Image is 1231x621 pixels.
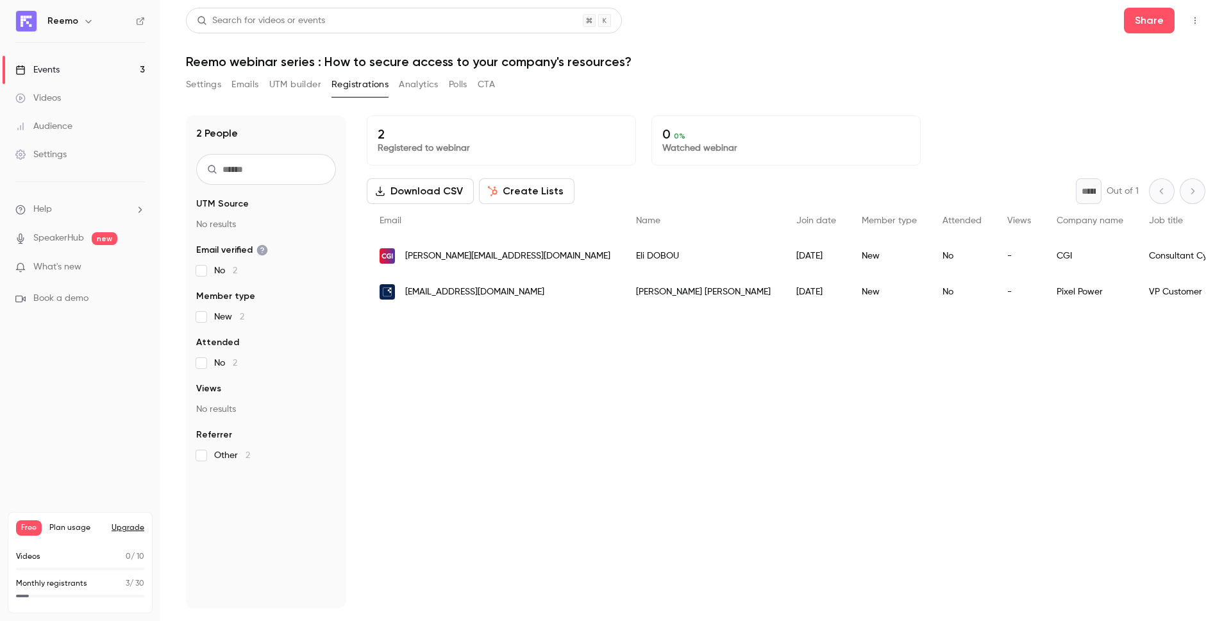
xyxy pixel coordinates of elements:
[1057,216,1123,225] span: Company name
[130,262,145,273] iframe: Noticeable Trigger
[196,218,336,231] p: No results
[214,310,244,323] span: New
[196,403,336,416] p: No results
[186,74,221,95] button: Settings
[269,74,321,95] button: UTM builder
[16,551,40,563] p: Videos
[16,578,87,590] p: Monthly registrants
[240,312,244,321] span: 2
[196,198,249,210] span: UTM Source
[15,120,72,133] div: Audience
[126,578,144,590] p: / 30
[196,382,221,395] span: Views
[378,142,625,155] p: Registered to webinar
[196,336,239,349] span: Attended
[1044,274,1136,310] div: Pixel Power
[233,266,237,275] span: 2
[662,126,910,142] p: 0
[126,580,130,588] span: 3
[478,74,495,95] button: CTA
[33,232,84,245] a: SpeakerHub
[16,520,42,536] span: Free
[15,148,67,161] div: Settings
[623,274,783,310] div: [PERSON_NAME] [PERSON_NAME]
[636,216,660,225] span: Name
[15,64,60,76] div: Events
[231,74,258,95] button: Emails
[849,274,930,310] div: New
[196,429,232,441] span: Referrer
[674,132,685,140] span: 0 %
[196,244,268,257] span: Email verified
[380,248,395,264] img: cgi.com
[1044,238,1136,274] div: CGI
[197,14,325,28] div: Search for videos or events
[49,523,104,533] span: Plan usage
[1124,8,1175,33] button: Share
[1149,216,1183,225] span: Job title
[849,238,930,274] div: New
[15,92,61,105] div: Videos
[47,15,78,28] h6: Reemo
[92,232,117,245] span: new
[380,284,395,300] img: pixelpower.com
[126,551,144,563] p: / 10
[214,449,250,462] span: Other
[405,250,610,263] span: [PERSON_NAME][EMAIL_ADDRESS][DOMAIN_NAME]
[449,74,467,95] button: Polls
[196,198,336,462] section: facet-groups
[214,357,237,370] span: No
[16,11,37,31] img: Reemo
[942,216,982,225] span: Attended
[186,54,1205,69] h1: Reemo webinar series : How to secure access to your company's resources?
[930,238,994,274] div: No
[126,553,131,561] span: 0
[367,178,474,204] button: Download CSV
[380,216,401,225] span: Email
[196,126,238,141] h1: 2 People
[994,238,1044,274] div: -
[233,359,237,368] span: 2
[399,74,439,95] button: Analytics
[15,203,145,216] li: help-dropdown-opener
[623,238,783,274] div: Eli DOBOU
[930,274,994,310] div: No
[33,260,81,274] span: What's new
[33,292,88,305] span: Book a demo
[1107,185,1139,198] p: Out of 1
[994,274,1044,310] div: -
[479,178,574,204] button: Create Lists
[112,523,144,533] button: Upgrade
[783,274,849,310] div: [DATE]
[796,216,836,225] span: Join date
[214,264,237,277] span: No
[196,290,255,303] span: Member type
[862,216,917,225] span: Member type
[33,203,52,216] span: Help
[1007,216,1031,225] span: Views
[378,126,625,142] p: 2
[662,142,910,155] p: Watched webinar
[331,74,389,95] button: Registrations
[405,285,544,299] span: [EMAIL_ADDRESS][DOMAIN_NAME]
[783,238,849,274] div: [DATE]
[246,451,250,460] span: 2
